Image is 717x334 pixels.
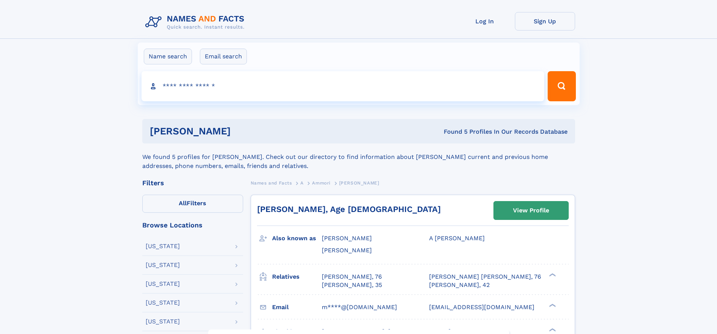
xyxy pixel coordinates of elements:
[272,232,322,245] h3: Also known as
[142,12,251,32] img: Logo Names and Facts
[272,301,322,314] h3: Email
[142,143,575,171] div: We found 5 profiles for [PERSON_NAME]. Check out our directory to find information about [PERSON_...
[547,303,556,308] div: ❯
[144,49,192,64] label: Name search
[312,180,330,186] span: Ammori
[146,262,180,268] div: [US_STATE]
[142,222,243,229] div: Browse Locations
[548,71,575,101] button: Search Button
[272,270,322,283] h3: Relatives
[146,243,180,249] div: [US_STATE]
[547,327,556,332] div: ❯
[200,49,247,64] label: Email search
[300,178,304,188] a: A
[429,273,541,281] a: [PERSON_NAME] [PERSON_NAME], 76
[429,281,490,289] a: [PERSON_NAME], 42
[142,71,545,101] input: search input
[455,12,515,31] a: Log In
[251,178,292,188] a: Names and Facts
[300,180,304,186] span: A
[322,273,382,281] a: [PERSON_NAME], 76
[142,195,243,213] label: Filters
[142,180,243,186] div: Filters
[429,235,485,242] span: A [PERSON_NAME]
[339,180,379,186] span: [PERSON_NAME]
[337,128,568,136] div: Found 5 Profiles In Our Records Database
[146,300,180,306] div: [US_STATE]
[312,178,330,188] a: Ammori
[515,12,575,31] a: Sign Up
[429,303,534,311] span: [EMAIL_ADDRESS][DOMAIN_NAME]
[146,319,180,325] div: [US_STATE]
[322,235,372,242] span: [PERSON_NAME]
[150,127,337,136] h1: [PERSON_NAME]
[179,200,187,207] span: All
[547,272,556,277] div: ❯
[322,247,372,254] span: [PERSON_NAME]
[513,202,549,219] div: View Profile
[146,281,180,287] div: [US_STATE]
[494,201,568,220] a: View Profile
[257,204,441,214] a: [PERSON_NAME], Age [DEMOGRAPHIC_DATA]
[322,281,382,289] a: [PERSON_NAME], 35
